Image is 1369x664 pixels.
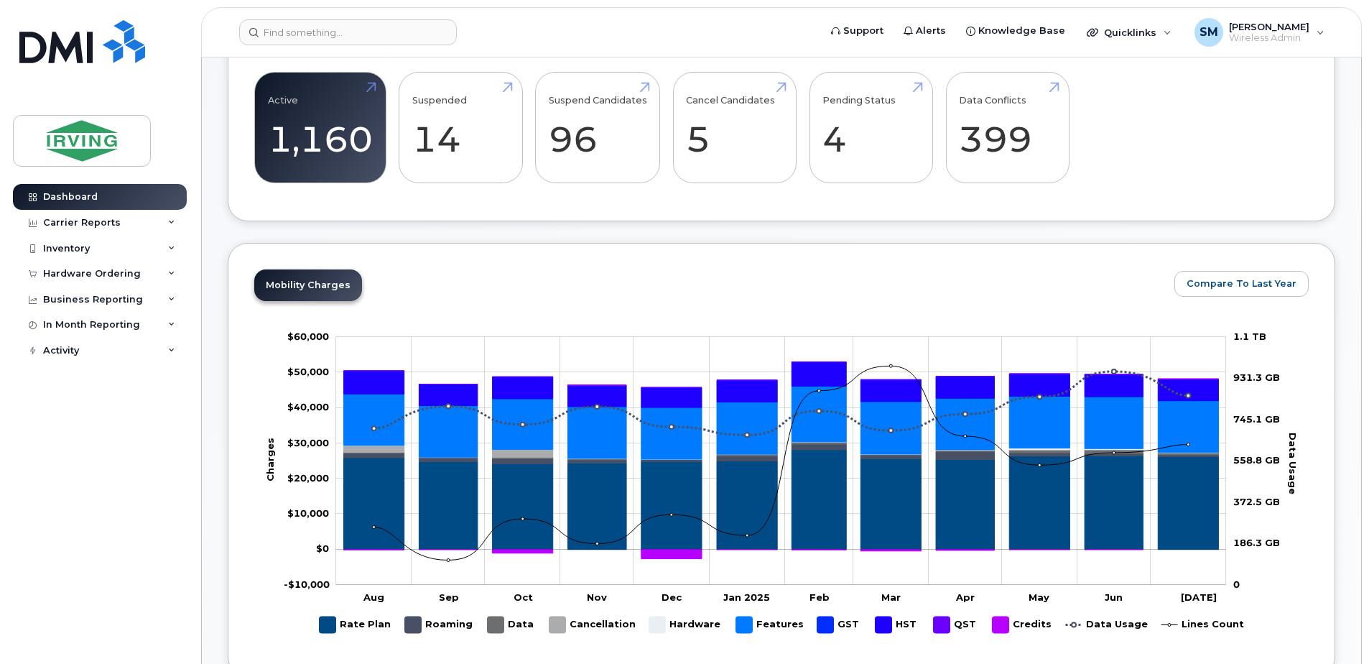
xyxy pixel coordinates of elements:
[993,611,1052,639] g: Credits
[1233,455,1280,466] tspan: 558.8 GB
[587,591,607,603] tspan: Nov
[956,17,1075,45] a: Knowledge Base
[239,19,457,45] input: Find something...
[1233,538,1280,549] tspan: 186.3 GB
[822,80,919,175] a: Pending Status 4
[1066,611,1148,639] g: Data Usage
[439,591,459,603] tspan: Sep
[287,472,329,484] tspan: $20,000
[736,611,804,639] g: Features
[809,591,830,603] tspan: Feb
[1199,24,1218,41] span: SM
[955,591,975,603] tspan: Apr
[287,507,329,519] tspan: $10,000
[287,402,329,413] tspan: $40,000
[817,611,861,639] g: GST
[1029,591,1049,603] tspan: May
[1233,372,1280,384] tspan: 931.3 GB
[363,591,384,603] tspan: Aug
[916,24,946,38] span: Alerts
[264,438,276,481] tspan: Charges
[1105,591,1123,603] tspan: Jun
[344,450,1219,550] g: Rate Plan
[320,611,1244,639] g: Legend
[894,17,956,45] a: Alerts
[1174,271,1309,297] button: Compare To Last Year
[514,591,533,603] tspan: Oct
[662,591,682,603] tspan: Dec
[254,269,362,301] a: Mobility Charges
[723,591,770,603] tspan: Jan 2025
[287,402,329,413] g: $0
[978,24,1065,38] span: Knowledge Base
[876,611,919,639] g: HST
[1229,32,1309,44] span: Wireless Admin
[488,611,535,639] g: Data
[821,17,894,45] a: Support
[287,331,329,342] tspan: $60,000
[1229,21,1309,32] span: [PERSON_NAME]
[1161,611,1244,639] g: Lines Count
[287,507,329,519] g: $0
[1233,578,1240,590] tspan: 0
[1077,18,1182,47] div: Quicklinks
[549,80,647,175] a: Suspend Candidates 96
[287,472,329,484] g: $0
[934,611,978,639] g: QST
[959,80,1056,175] a: Data Conflicts 399
[287,366,329,377] g: $0
[344,387,1219,460] g: Features
[1181,591,1217,603] tspan: [DATE]
[649,611,722,639] g: Hardware
[287,331,329,342] g: $0
[1233,413,1280,425] tspan: 745.1 GB
[843,24,883,38] span: Support
[287,366,329,377] tspan: $50,000
[316,543,329,555] tspan: $0
[405,611,473,639] g: Roaming
[344,362,1219,407] g: HST
[1233,331,1266,342] tspan: 1.1 TB
[344,444,1219,464] g: Roaming
[344,379,1219,559] g: Credits
[320,611,391,639] g: Rate Plan
[412,80,509,175] a: Suspended 14
[287,437,329,448] g: $0
[287,437,329,448] tspan: $30,000
[1104,27,1156,38] span: Quicklinks
[1287,433,1299,494] tspan: Data Usage
[284,578,330,590] g: $0
[686,80,783,175] a: Cancel Candidates 5
[881,591,901,603] tspan: Mar
[1187,277,1296,290] span: Compare To Last Year
[268,80,373,175] a: Active 1,160
[344,442,1219,459] g: Cancellation
[549,611,636,639] g: Cancellation
[284,578,330,590] tspan: -$10,000
[1233,496,1280,507] tspan: 372.5 GB
[1184,18,1335,47] div: Shittu, Mariam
